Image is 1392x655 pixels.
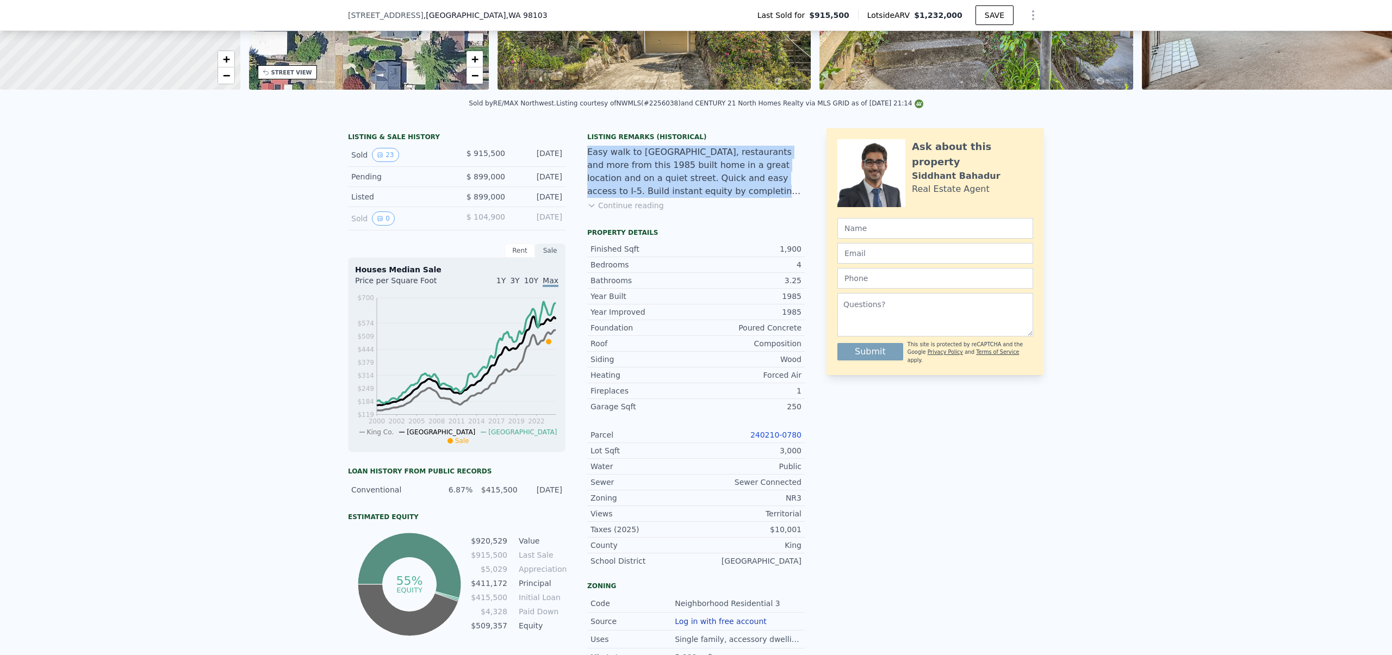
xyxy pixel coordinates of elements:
[591,259,696,270] div: Bedrooms
[591,524,696,535] div: Taxes (2025)
[591,385,696,396] div: Fireplaces
[357,398,374,406] tspan: $184
[468,417,485,425] tspan: 2014
[696,354,801,365] div: Wood
[809,10,849,21] span: $915,500
[357,359,374,366] tspan: $379
[696,556,801,566] div: [GEOGRAPHIC_DATA]
[367,428,394,436] span: King Co.
[351,148,448,162] div: Sold
[696,370,801,380] div: Forced Air
[912,139,1033,170] div: Ask about this property
[348,10,424,21] span: [STREET_ADDRESS]
[357,294,374,302] tspan: $700
[591,508,696,519] div: Views
[543,276,558,287] span: Max
[514,211,562,226] div: [DATE]
[675,617,767,626] button: Log in with free account
[408,417,425,425] tspan: 2005
[471,52,478,66] span: +
[514,171,562,182] div: [DATE]
[357,320,374,327] tspan: $574
[218,51,234,67] a: Zoom in
[591,634,675,645] div: Uses
[757,10,810,21] span: Last Sold for
[587,146,805,198] div: Easy walk to [GEOGRAPHIC_DATA], restaurants and more from this 1985 built home in a great locatio...
[271,68,312,77] div: STREET VIEW
[696,524,801,535] div: $10,001
[696,244,801,254] div: 1,900
[837,218,1033,239] input: Name
[535,244,565,258] div: Sale
[696,445,801,456] div: 3,000
[351,484,428,495] div: Conventional
[479,484,517,495] div: $415,500
[675,598,782,609] div: Neighborhood Residential 3
[372,148,399,162] button: View historical data
[591,322,696,333] div: Foundation
[488,428,557,436] span: [GEOGRAPHIC_DATA]
[470,591,508,603] td: $415,500
[467,172,505,181] span: $ 899,000
[591,616,675,627] div: Source
[696,291,801,302] div: 1985
[591,370,696,380] div: Heating
[696,385,801,396] div: 1
[524,484,562,495] div: [DATE]
[508,417,525,425] tspan: 2019
[488,417,505,425] tspan: 2017
[524,276,538,285] span: 10Y
[591,291,696,302] div: Year Built
[591,338,696,349] div: Roof
[357,372,374,379] tspan: $314
[428,417,445,425] tspan: 2008
[470,620,508,632] td: $509,357
[357,333,374,340] tspan: $509
[517,606,565,617] td: Paid Down
[591,461,696,472] div: Water
[510,276,519,285] span: 3Y
[351,211,448,226] div: Sold
[528,417,545,425] tspan: 2022
[837,343,903,360] button: Submit
[591,401,696,412] div: Garage Sqft
[467,213,505,221] span: $ 104,900
[696,461,801,472] div: Public
[837,268,1033,289] input: Phone
[470,563,508,575] td: $5,029
[517,563,565,575] td: Appreciation
[448,417,465,425] tspan: 2011
[222,68,229,82] span: −
[505,244,535,258] div: Rent
[587,200,664,211] button: Continue reading
[591,540,696,551] div: County
[517,620,565,632] td: Equity
[587,228,805,237] div: Property details
[1022,4,1044,26] button: Show Options
[587,133,805,141] div: Listing Remarks (Historical)
[514,148,562,162] div: [DATE]
[591,492,696,503] div: Zoning
[696,338,801,349] div: Composition
[928,349,963,355] a: Privacy Policy
[348,513,565,521] div: Estimated Equity
[424,10,548,21] span: , [GEOGRAPHIC_DATA]
[388,417,405,425] tspan: 2002
[556,99,923,107] div: Listing courtesy of NWMLS (#2256038) and CENTURY 21 North Homes Realty via MLS GRID as of [DATE] ...
[470,577,508,589] td: $411,172
[591,354,696,365] div: Siding
[696,322,801,333] div: Poured Concrete
[750,431,801,439] a: 240210-0780
[591,429,696,440] div: Parcel
[867,10,914,21] span: Lotside ARV
[914,11,962,20] span: $1,232,000
[351,191,448,202] div: Listed
[357,346,374,353] tspan: $444
[434,484,473,495] div: 6.87%
[467,67,483,84] a: Zoom out
[357,385,374,392] tspan: $249
[908,341,1033,364] div: This site is protected by reCAPTCHA and the Google and apply.
[915,99,923,108] img: NWMLS Logo
[517,535,565,547] td: Value
[369,417,386,425] tspan: 2000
